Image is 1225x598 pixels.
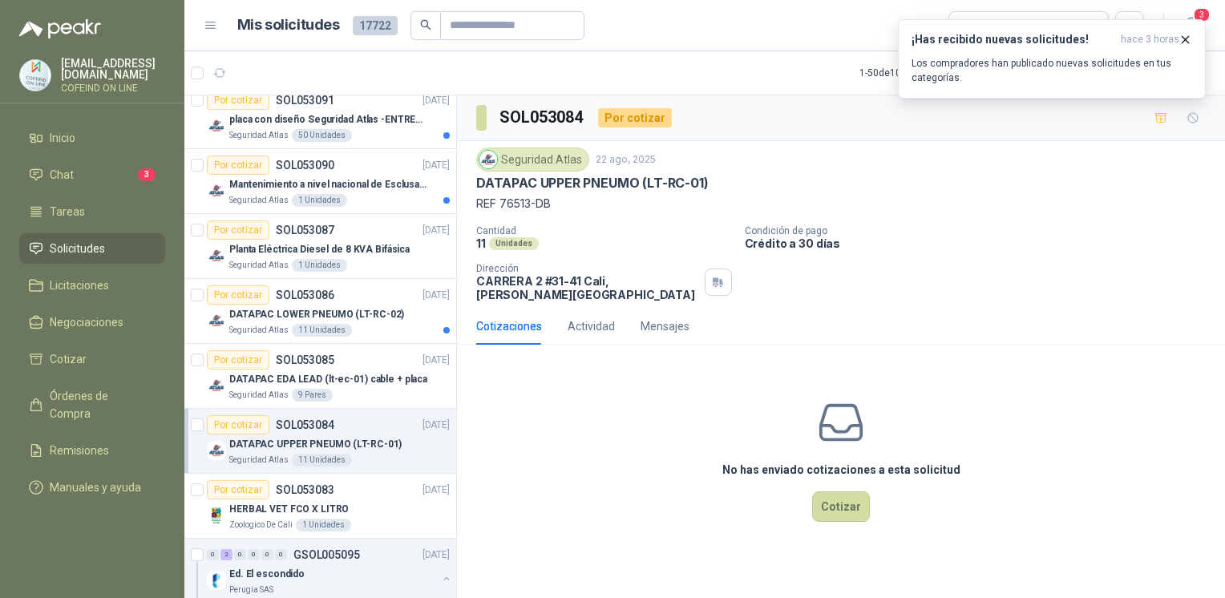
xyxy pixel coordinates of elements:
div: Por cotizar [207,415,269,434]
p: Perugia SAS [229,584,273,596]
p: SOL053083 [276,484,334,495]
div: 11 Unidades [292,454,352,467]
img: Company Logo [207,376,226,395]
div: 0 [275,549,287,560]
p: Los compradores han publicado nuevas solicitudes en tus categorías. [912,56,1192,85]
p: DATAPAC LOWER PNEUMO (LT-RC-02) [229,307,404,322]
a: Por cotizarSOL053086[DATE] Company LogoDATAPAC LOWER PNEUMO (LT-RC-02)Seguridad Atlas11 Unidades [184,279,456,344]
p: HERBAL VET FCO X LITRO [229,502,349,517]
div: Actividad [568,317,615,335]
a: Por cotizarSOL053083[DATE] Company LogoHERBAL VET FCO X LITROZoologico De Cali1 Unidades [184,474,456,539]
a: Solicitudes [19,233,165,264]
span: Solicitudes [50,240,105,257]
span: search [420,19,431,30]
a: Por cotizarSOL053084[DATE] Company LogoDATAPAC UPPER PNEUMO (LT-RC-01)Seguridad Atlas11 Unidades [184,409,456,474]
div: Cotizaciones [476,317,542,335]
span: Chat [50,166,74,184]
p: Cantidad [476,225,732,236]
a: Por cotizarSOL053085[DATE] Company LogoDATAPAC EDA LEAD (lt-ec-01) cable + placaSeguridad Atlas9 ... [184,344,456,409]
p: placa con diseño Seguridad Atlas -ENTREGA en [GEOGRAPHIC_DATA] [229,112,429,127]
p: [DATE] [422,547,450,563]
span: Inicio [50,129,75,147]
span: 3 [1193,7,1211,22]
p: [DATE] [422,288,450,303]
div: 0 [234,549,246,560]
p: DATAPAC EDA LEAD (lt-ec-01) cable + placa [229,372,427,387]
p: Crédito a 30 días [745,236,1219,250]
p: Dirección [476,263,698,274]
div: Por cotizar [598,108,672,127]
img: Company Logo [207,246,226,265]
span: hace 3 horas [1121,33,1179,46]
p: Seguridad Atlas [229,129,289,142]
span: Tareas [50,203,85,220]
div: 0 [261,549,273,560]
div: Todas [959,17,993,34]
p: Mantenimiento a nivel nacional de Esclusas de Seguridad [229,177,429,192]
p: CARRERA 2 #31-41 Cali , [PERSON_NAME][GEOGRAPHIC_DATA] [476,274,698,301]
a: Tareas [19,196,165,227]
div: Por cotizar [207,91,269,110]
p: DATAPAC UPPER PNEUMO (LT-RC-01) [476,175,708,192]
button: Cotizar [812,491,870,522]
p: COFEIND ON LINE [61,83,165,93]
p: [DATE] [422,483,450,498]
p: Seguridad Atlas [229,389,289,402]
div: 0 [248,549,260,560]
p: SOL053084 [276,419,334,430]
p: GSOL005095 [293,549,360,560]
div: 1 Unidades [292,259,347,272]
p: Seguridad Atlas [229,259,289,272]
img: Company Logo [479,151,497,168]
a: Remisiones [19,435,165,466]
p: [DATE] [422,93,450,108]
p: 11 [476,236,486,250]
img: Company Logo [207,571,226,590]
a: 0 2 0 0 0 0 GSOL005095[DATE] Company LogoEd. El escondidoPerugia SAS [207,545,453,596]
img: Company Logo [20,60,51,91]
p: SOL053091 [276,95,334,106]
div: 11 Unidades [292,324,352,337]
a: Cotizar [19,344,165,374]
div: Por cotizar [207,285,269,305]
div: 50 Unidades [292,129,352,142]
div: Por cotizar [207,350,269,370]
span: Órdenes de Compra [50,387,150,422]
p: Planta Eléctrica Diesel de 8 KVA Bifásica [229,242,410,257]
img: Logo peakr [19,19,101,38]
p: 22 ago, 2025 [596,152,656,168]
a: Por cotizarSOL053091[DATE] Company Logoplaca con diseño Seguridad Atlas -ENTREGA en [GEOGRAPHIC_D... [184,84,456,149]
p: SOL053090 [276,160,334,171]
div: 1 Unidades [292,194,347,207]
img: Company Logo [207,506,226,525]
p: SOL053085 [276,354,334,366]
span: Manuales y ayuda [50,479,141,496]
p: Seguridad Atlas [229,194,289,207]
span: 17722 [353,16,398,35]
a: Por cotizarSOL053090[DATE] Company LogoMantenimiento a nivel nacional de Esclusas de SeguridadSeg... [184,149,456,214]
p: SOL053087 [276,224,334,236]
img: Company Logo [207,311,226,330]
div: Por cotizar [207,480,269,499]
div: Mensajes [641,317,689,335]
img: Company Logo [207,181,226,200]
img: Company Logo [207,441,226,460]
p: Ed. El escondido [229,567,305,582]
a: Chat3 [19,160,165,190]
span: Licitaciones [50,277,109,294]
div: Seguridad Atlas [476,147,589,172]
p: [EMAIL_ADDRESS][DOMAIN_NAME] [61,58,165,80]
p: [DATE] [422,223,450,238]
p: SOL053086 [276,289,334,301]
a: Negociaciones [19,307,165,337]
p: DATAPAC UPPER PNEUMO (LT-RC-01) [229,437,402,452]
h3: SOL053084 [499,105,585,130]
div: Unidades [489,237,539,250]
h1: Mis solicitudes [237,14,340,37]
div: Por cotizar [207,156,269,175]
p: REF 76513-DB [476,195,1206,212]
div: 0 [207,549,219,560]
div: 1 - 50 de 10763 [859,60,969,86]
div: 9 Pares [292,389,333,402]
p: [DATE] [422,353,450,368]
